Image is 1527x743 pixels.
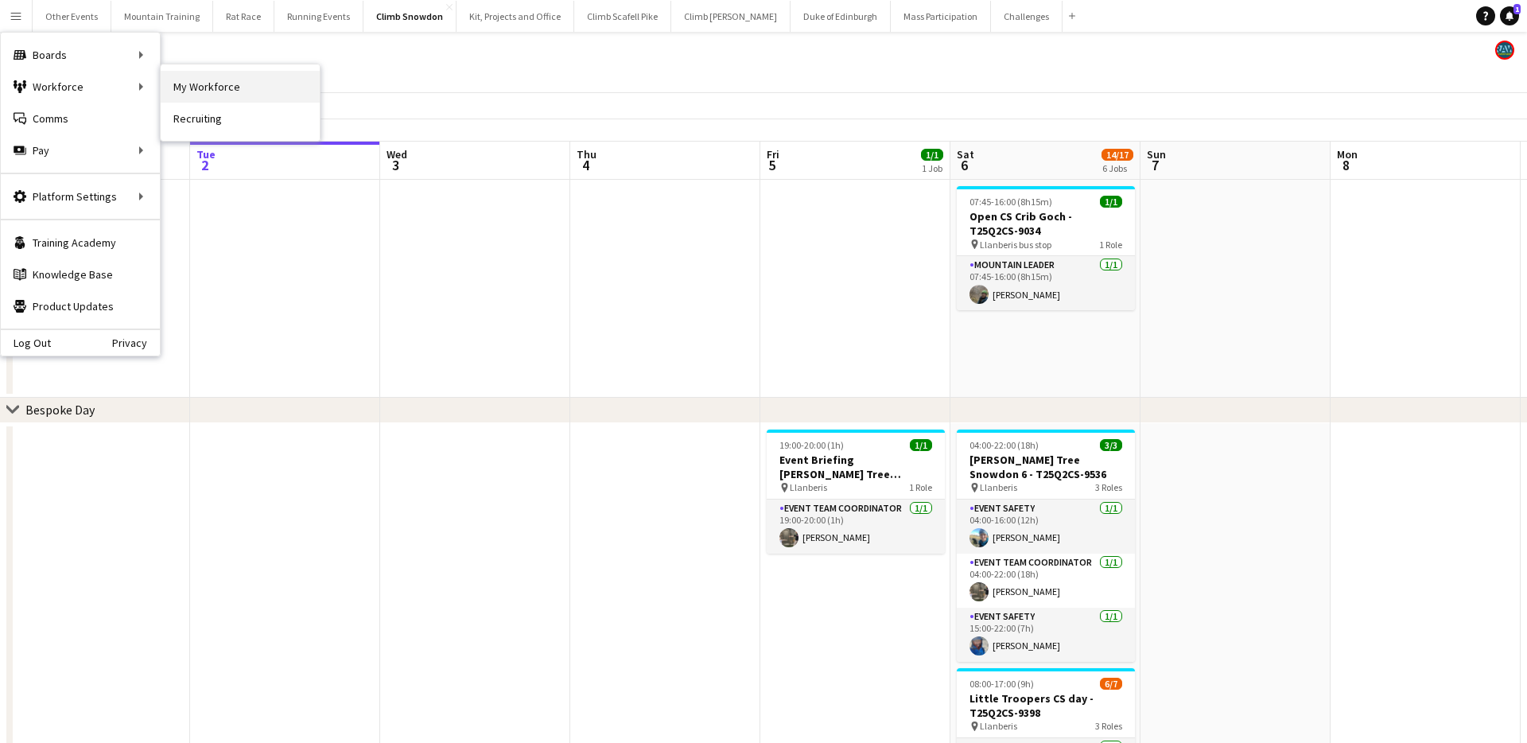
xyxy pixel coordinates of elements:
[457,1,574,32] button: Kit, Projects and Office
[1513,4,1521,14] span: 1
[1099,239,1122,251] span: 1 Role
[764,156,779,174] span: 5
[957,608,1135,662] app-card-role: Event Safety1/115:00-22:00 (7h)[PERSON_NAME]
[779,439,844,451] span: 19:00-20:00 (1h)
[25,402,95,418] div: Bespoke Day
[1100,439,1122,451] span: 3/3
[384,156,407,174] span: 3
[767,453,945,481] h3: Event Briefing [PERSON_NAME] Tree Snowdon 6 - T25Q2CS-9536
[957,430,1135,662] app-job-card: 04:00-22:00 (18h)3/3[PERSON_NAME] Tree Snowdon 6 - T25Q2CS-9536 Llanberis3 RolesEvent Safety1/104...
[112,336,160,349] a: Privacy
[954,156,974,174] span: 6
[909,481,932,493] span: 1 Role
[1335,156,1358,174] span: 8
[957,209,1135,238] h3: Open CS Crib Goch - T25Q2CS-9034
[671,1,791,32] button: Climb [PERSON_NAME]
[1,181,160,212] div: Platform Settings
[767,430,945,554] app-job-card: 19:00-20:00 (1h)1/1Event Briefing [PERSON_NAME] Tree Snowdon 6 - T25Q2CS-9536 Llanberis1 RoleEven...
[1144,156,1166,174] span: 7
[194,156,216,174] span: 2
[1100,678,1122,690] span: 6/7
[922,162,942,174] div: 1 Job
[574,156,596,174] span: 4
[969,678,1034,690] span: 08:00-17:00 (9h)
[790,481,827,493] span: Llanberis
[1500,6,1519,25] a: 1
[1,259,160,290] a: Knowledge Base
[957,186,1135,310] app-job-card: 07:45-16:00 (8h15m)1/1Open CS Crib Goch - T25Q2CS-9034 Llanberis bus stop1 RoleMountain Leader1/1...
[1,336,51,349] a: Log Out
[161,103,320,134] a: Recruiting
[980,481,1017,493] span: Llanberis
[791,1,891,32] button: Duke of Edinburgh
[957,691,1135,720] h3: Little Troopers CS day - T25Q2CS-9398
[1095,481,1122,493] span: 3 Roles
[957,500,1135,554] app-card-role: Event Safety1/104:00-16:00 (12h)[PERSON_NAME]
[274,1,363,32] button: Running Events
[957,256,1135,310] app-card-role: Mountain Leader1/107:45-16:00 (8h15m)[PERSON_NAME]
[767,147,779,161] span: Fri
[363,1,457,32] button: Climb Snowdon
[957,147,974,161] span: Sat
[1495,41,1514,60] app-user-avatar: Staff RAW Adventures
[969,196,1052,208] span: 07:45-16:00 (8h15m)
[921,149,943,161] span: 1/1
[1,39,160,71] div: Boards
[1,134,160,166] div: Pay
[980,720,1017,732] span: Llanberis
[1337,147,1358,161] span: Mon
[387,147,407,161] span: Wed
[1,290,160,322] a: Product Updates
[767,500,945,554] app-card-role: Event Team Coordinator1/119:00-20:00 (1h)[PERSON_NAME]
[980,239,1051,251] span: Llanberis bus stop
[196,147,216,161] span: Tue
[1102,162,1133,174] div: 6 Jobs
[577,147,596,161] span: Thu
[1147,147,1166,161] span: Sun
[213,1,274,32] button: Rat Race
[1100,196,1122,208] span: 1/1
[111,1,213,32] button: Mountain Training
[957,453,1135,481] h3: [PERSON_NAME] Tree Snowdon 6 - T25Q2CS-9536
[1,227,160,259] a: Training Academy
[991,1,1063,32] button: Challenges
[957,554,1135,608] app-card-role: Event Team Coordinator1/104:00-22:00 (18h)[PERSON_NAME]
[1102,149,1133,161] span: 14/17
[33,1,111,32] button: Other Events
[1,71,160,103] div: Workforce
[574,1,671,32] button: Climb Scafell Pike
[161,71,320,103] a: My Workforce
[1095,720,1122,732] span: 3 Roles
[969,439,1039,451] span: 04:00-22:00 (18h)
[910,439,932,451] span: 1/1
[1,103,160,134] a: Comms
[891,1,991,32] button: Mass Participation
